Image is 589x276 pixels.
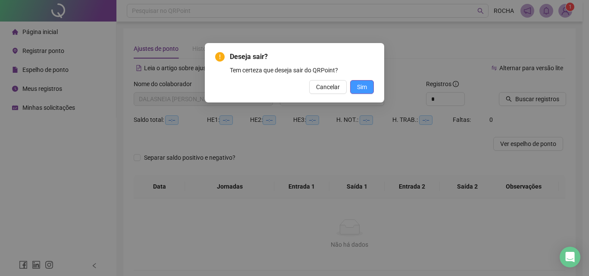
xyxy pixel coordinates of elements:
button: Sim [350,80,374,94]
span: Cancelar [316,82,340,92]
span: exclamation-circle [215,52,225,62]
div: Open Intercom Messenger [560,247,580,267]
div: Tem certeza que deseja sair do QRPoint? [230,65,374,75]
span: Deseja sair? [230,52,374,62]
span: Sim [357,82,367,92]
button: Cancelar [309,80,347,94]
